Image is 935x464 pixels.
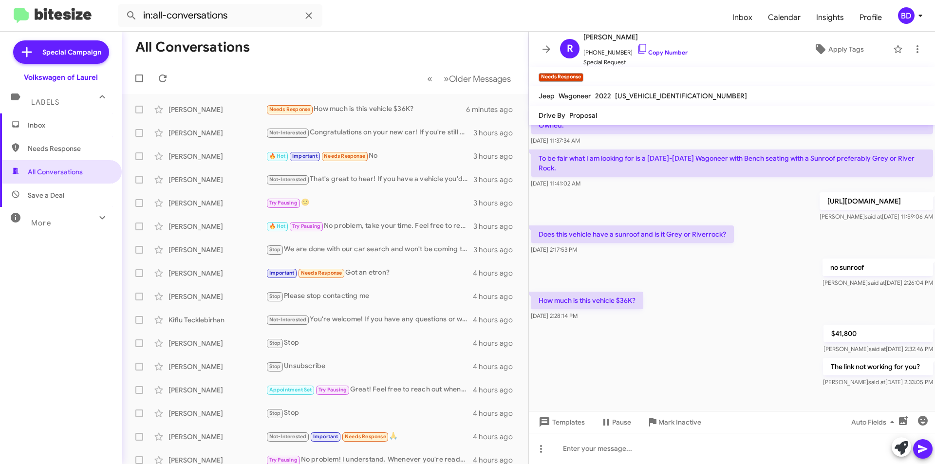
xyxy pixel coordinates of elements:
[269,200,298,206] span: Try Pausing
[823,259,933,276] p: no sunroof
[168,432,266,442] div: [PERSON_NAME]
[269,270,295,276] span: Important
[135,39,250,55] h1: All Conversations
[473,385,521,395] div: 4 hours ago
[269,340,281,346] span: Stop
[808,3,852,32] span: Insights
[612,413,631,431] span: Pause
[473,198,521,208] div: 3 hours ago
[438,69,517,89] button: Next
[473,245,521,255] div: 3 hours ago
[531,312,578,319] span: [DATE] 2:28:14 PM
[28,120,111,130] span: Inbox
[266,174,473,185] div: That's great to hear! If you have a vehicle you'd like to sell or if you need assistance in the f...
[168,292,266,301] div: [PERSON_NAME]
[639,413,709,431] button: Mark Inactive
[266,291,473,302] div: Please stop contacting me
[269,410,281,416] span: Stop
[269,223,286,229] span: 🔥 Hot
[473,268,521,278] div: 4 hours ago
[473,175,521,185] div: 3 hours ago
[593,413,639,431] button: Pause
[269,433,307,440] span: Not-Interested
[31,219,51,227] span: More
[168,408,266,418] div: [PERSON_NAME]
[760,3,808,32] span: Calendar
[269,153,286,159] span: 🔥 Hot
[421,69,438,89] button: Previous
[292,153,318,159] span: Important
[422,69,517,89] nav: Page navigation example
[324,153,365,159] span: Needs Response
[473,338,521,348] div: 4 hours ago
[828,40,864,58] span: Apply Tags
[531,180,580,187] span: [DATE] 11:41:02 AM
[266,337,473,349] div: Stop
[869,345,886,353] span: said at
[636,49,688,56] a: Copy Number
[583,57,688,67] span: Special Request
[168,362,266,371] div: [PERSON_NAME]
[118,4,322,27] input: Search
[473,151,521,161] div: 3 hours ago
[168,128,266,138] div: [PERSON_NAME]
[823,345,933,353] span: [PERSON_NAME] [DATE] 2:32:46 PM
[823,358,933,375] p: The link not working for you?
[725,3,760,32] a: Inbox
[266,267,473,278] div: Got an etron?
[168,245,266,255] div: [PERSON_NAME]
[852,3,890,32] a: Profile
[531,137,580,144] span: [DATE] 11:37:34 AM
[473,292,521,301] div: 4 hours ago
[820,213,933,220] span: [PERSON_NAME] [DATE] 11:59:06 AM
[658,413,701,431] span: Mark Inactive
[559,92,591,100] span: Wagoneer
[168,338,266,348] div: [PERSON_NAME]
[28,190,64,200] span: Save a Deal
[531,292,643,309] p: How much is this vehicle $36K?
[569,111,597,120] span: Proposal
[292,223,320,229] span: Try Pausing
[269,387,312,393] span: Appointment Set
[269,363,281,370] span: Stop
[595,92,611,100] span: 2022
[851,413,898,431] span: Auto Fields
[345,433,386,440] span: Needs Response
[269,130,307,136] span: Not-Interested
[473,315,521,325] div: 4 hours ago
[583,31,688,43] span: [PERSON_NAME]
[266,197,473,208] div: 🙂
[266,408,473,419] div: Stop
[266,361,473,372] div: Unsubscribe
[820,192,933,210] p: [URL][DOMAIN_NAME]
[473,128,521,138] div: 3 hours ago
[266,384,473,395] div: Great! Feel free to reach out whenever you're ready. Looking forward to helping you with your veh...
[13,40,109,64] a: Special Campaign
[823,378,933,386] span: [PERSON_NAME] [DATE] 2:33:05 PM
[843,413,906,431] button: Auto Fields
[266,150,473,162] div: No
[269,293,281,299] span: Stop
[42,47,101,57] span: Special Campaign
[28,144,111,153] span: Needs Response
[531,246,577,253] span: [DATE] 2:17:53 PM
[531,225,734,243] p: Does this vehicle have a sunroof and is it Grey or Riverrock?
[473,408,521,418] div: 4 hours ago
[313,433,338,440] span: Important
[449,74,511,84] span: Older Messages
[266,127,473,138] div: Congratulations on your new car! If you're still considering selling your vehicle, when would you...
[868,378,885,386] span: said at
[823,325,933,342] p: $41,800
[266,314,473,325] div: You're welcome! If you have any questions or want to schedule a visit to discuss further, feel fr...
[266,221,473,232] div: No problem, take your time. Feel free to reach out whenever you're ready to discuss your vehicle....
[168,385,266,395] div: [PERSON_NAME]
[24,73,98,82] div: Volkswagen of Laurel
[269,316,307,323] span: Not-Interested
[529,413,593,431] button: Templates
[269,106,311,112] span: Needs Response
[444,73,449,85] span: »
[266,431,473,442] div: 🙏
[539,111,565,120] span: Drive By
